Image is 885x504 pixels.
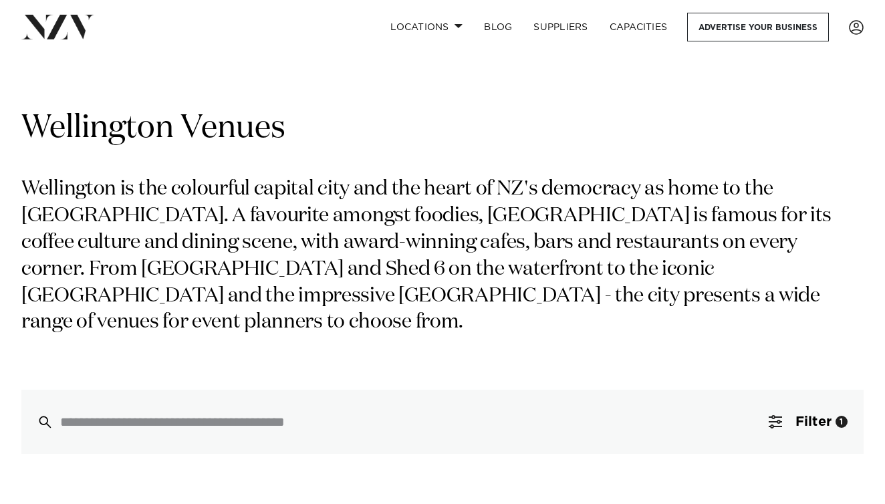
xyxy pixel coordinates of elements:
[795,415,832,428] span: Filter
[473,13,523,41] a: BLOG
[21,176,848,336] p: Wellington is the colourful capital city and the heart of NZ's democracy as home to the [GEOGRAPH...
[753,390,864,454] button: Filter1
[523,13,598,41] a: SUPPLIERS
[836,416,848,428] div: 1
[599,13,678,41] a: Capacities
[21,15,94,39] img: nzv-logo.png
[380,13,473,41] a: Locations
[687,13,829,41] a: Advertise your business
[21,108,864,150] h1: Wellington Venues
